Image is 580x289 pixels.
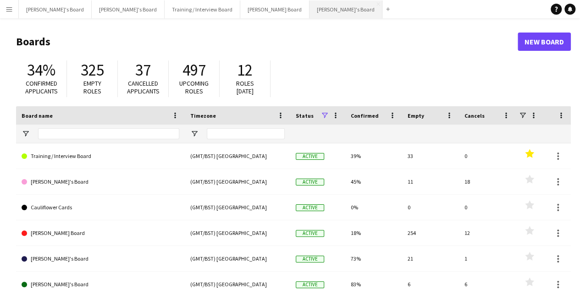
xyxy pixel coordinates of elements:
[179,79,209,95] span: Upcoming roles
[190,112,216,119] span: Timezone
[81,60,104,80] span: 325
[207,128,285,139] input: Timezone Filter Input
[190,130,199,138] button: Open Filter Menu
[25,79,58,95] span: Confirmed applicants
[518,33,571,51] a: New Board
[185,220,290,245] div: (GMT/BST) [GEOGRAPHIC_DATA]
[185,169,290,194] div: (GMT/BST) [GEOGRAPHIC_DATA]
[345,220,402,245] div: 18%
[22,130,30,138] button: Open Filter Menu
[38,128,179,139] input: Board name Filter Input
[16,35,518,49] h1: Boards
[240,0,309,18] button: [PERSON_NAME] Board
[459,195,516,220] div: 0
[345,143,402,169] div: 39%
[83,79,101,95] span: Empty roles
[22,169,179,195] a: [PERSON_NAME]'s Board
[22,246,179,272] a: [PERSON_NAME]'s Board
[309,0,382,18] button: [PERSON_NAME]'s Board
[27,60,55,80] span: 34%
[402,246,459,271] div: 21
[402,195,459,220] div: 0
[185,246,290,271] div: (GMT/BST) [GEOGRAPHIC_DATA]
[345,246,402,271] div: 73%
[459,143,516,169] div: 0
[127,79,160,95] span: Cancelled applicants
[185,195,290,220] div: (GMT/BST) [GEOGRAPHIC_DATA]
[182,60,206,80] span: 497
[459,169,516,194] div: 18
[296,112,314,119] span: Status
[459,246,516,271] div: 1
[92,0,165,18] button: [PERSON_NAME]'s Board
[345,195,402,220] div: 0%
[22,220,179,246] a: [PERSON_NAME] Board
[237,60,253,80] span: 12
[185,143,290,169] div: (GMT/BST) [GEOGRAPHIC_DATA]
[351,112,379,119] span: Confirmed
[135,60,151,80] span: 37
[464,112,485,119] span: Cancels
[296,153,324,160] span: Active
[296,256,324,262] span: Active
[345,169,402,194] div: 45%
[236,79,254,95] span: Roles [DATE]
[296,179,324,185] span: Active
[165,0,240,18] button: Training / Interview Board
[402,143,459,169] div: 33
[19,0,92,18] button: [PERSON_NAME]'s Board
[402,169,459,194] div: 11
[22,195,179,220] a: Cauliflower Cards
[408,112,424,119] span: Empty
[22,112,53,119] span: Board name
[22,143,179,169] a: Training / Interview Board
[459,220,516,245] div: 12
[296,204,324,211] span: Active
[402,220,459,245] div: 254
[296,230,324,237] span: Active
[296,281,324,288] span: Active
